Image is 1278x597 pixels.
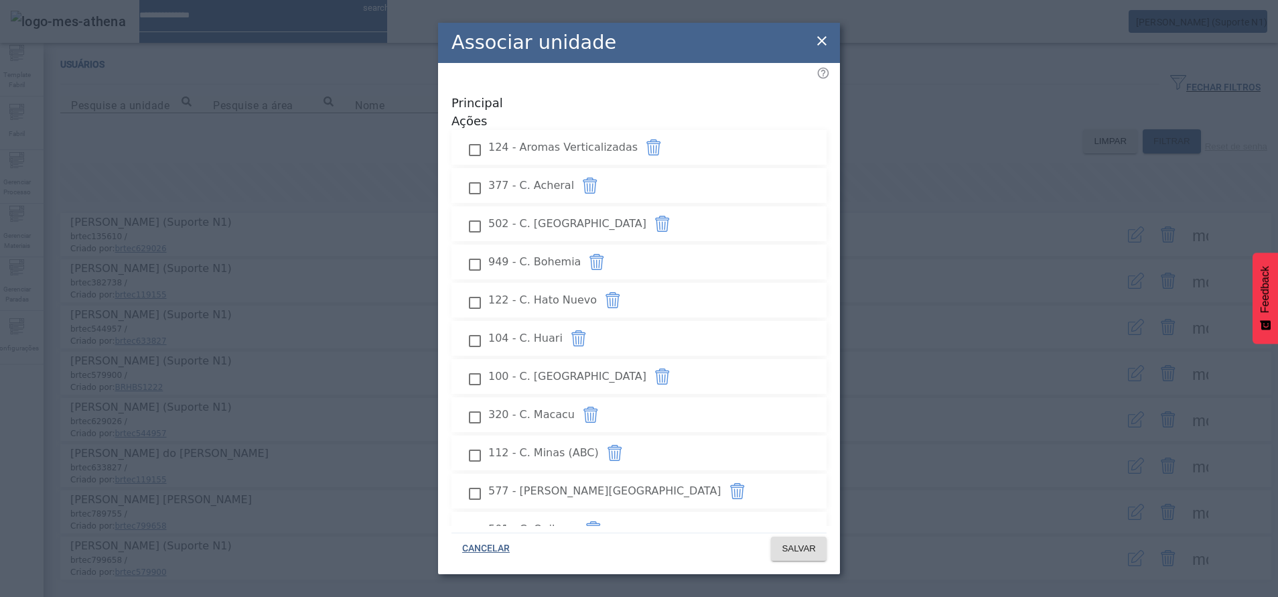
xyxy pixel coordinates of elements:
[771,537,827,561] button: SALVAR
[451,112,827,130] span: Ações
[488,369,646,385] span: 100 - C. [GEOGRAPHIC_DATA]
[1253,253,1278,344] button: Feedback - Mostrar pesquisa
[451,94,827,112] span: Principal
[451,28,616,57] h2: Associar unidade
[462,542,510,555] span: CANCELAR
[451,537,520,561] button: CANCELAR
[488,178,574,194] span: 377 - C. Acheral
[488,330,563,346] span: 104 - C. Huari
[488,521,577,537] span: 501 - C. Quilmes
[488,445,599,461] span: 112 - C. Minas (ABC)
[488,254,581,270] span: 949 - C. Bohemia
[488,407,575,423] span: 320 - C. Macacu
[488,139,638,155] span: 124 - Aromas Verticalizadas
[488,483,721,499] span: 577 - [PERSON_NAME][GEOGRAPHIC_DATA]
[782,542,816,555] span: SALVAR
[488,216,646,232] span: 502 - C. [GEOGRAPHIC_DATA]
[1259,266,1271,313] span: Feedback
[488,292,597,308] span: 122 - C. Hato Nuevo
